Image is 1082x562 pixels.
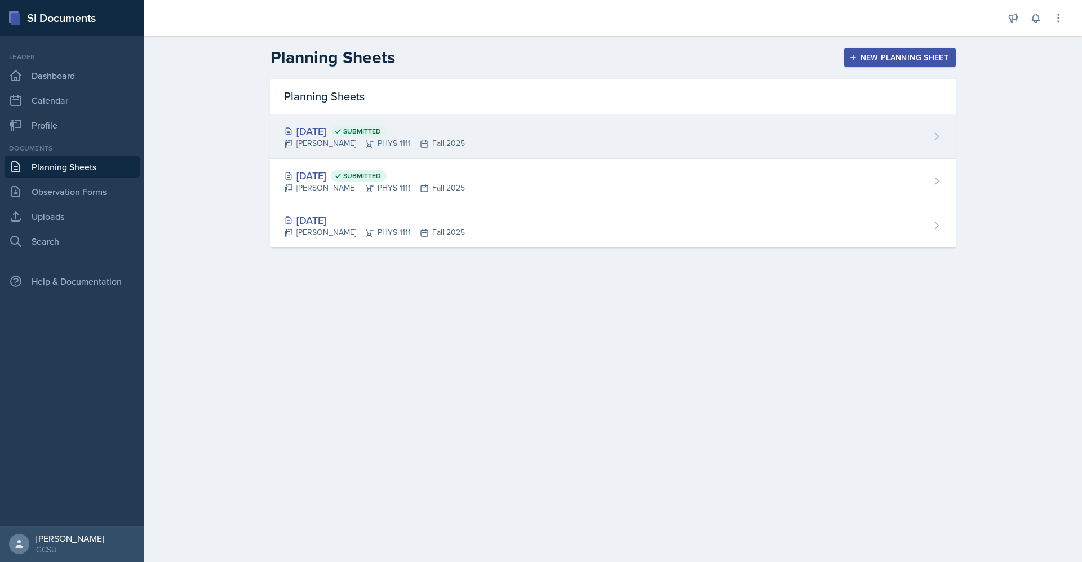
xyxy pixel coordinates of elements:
div: GCSU [36,544,104,555]
div: [PERSON_NAME] [36,533,104,544]
a: Dashboard [5,64,140,87]
a: Calendar [5,89,140,112]
div: Planning Sheets [270,79,956,114]
h2: Planning Sheets [270,47,395,68]
a: Search [5,230,140,253]
a: Profile [5,114,140,136]
a: [DATE] Submitted [PERSON_NAME]PHYS 1111Fall 2025 [270,114,956,159]
a: Planning Sheets [5,156,140,178]
span: Submitted [343,127,381,136]
a: [DATE] [PERSON_NAME]PHYS 1111Fall 2025 [270,203,956,247]
a: Uploads [5,205,140,228]
div: [PERSON_NAME] PHYS 1111 Fall 2025 [284,138,465,149]
span: Submitted [343,171,381,180]
a: [DATE] Submitted [PERSON_NAME]PHYS 1111Fall 2025 [270,159,956,203]
div: Leader [5,52,140,62]
div: [DATE] [284,213,465,228]
button: New Planning Sheet [844,48,956,67]
div: Help & Documentation [5,270,140,293]
div: Documents [5,143,140,153]
div: [DATE] [284,123,465,139]
div: [PERSON_NAME] PHYS 1111 Fall 2025 [284,182,465,194]
div: [PERSON_NAME] PHYS 1111 Fall 2025 [284,227,465,238]
div: New Planning Sheet [852,53,948,62]
a: Observation Forms [5,180,140,203]
div: [DATE] [284,168,465,183]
